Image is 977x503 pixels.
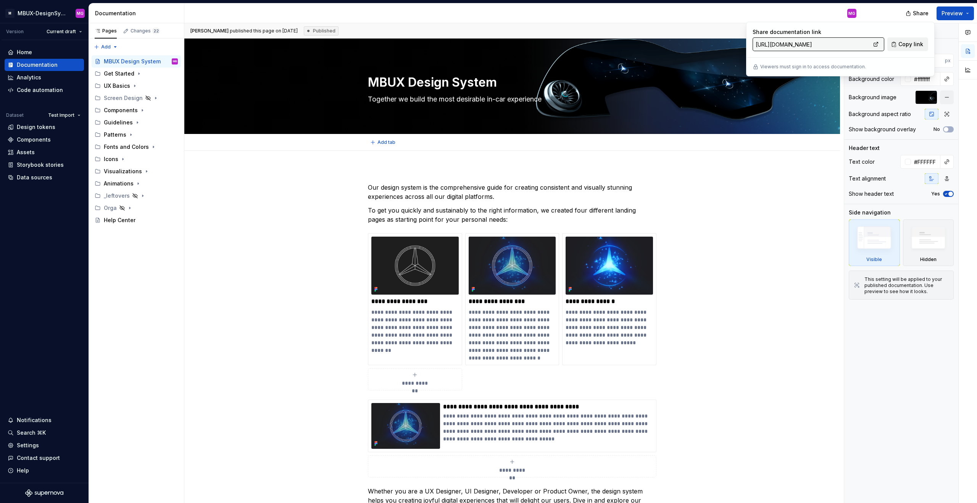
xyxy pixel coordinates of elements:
div: _leftovers [92,190,181,202]
a: Data sources [5,171,84,184]
p: px [945,58,951,64]
a: MBUX Design SystemMG [92,55,181,68]
div: Orga [92,202,181,214]
p: To get you quickly and sustainably to the right information, we created four different landing pa... [368,206,656,224]
div: _leftovers [104,192,130,200]
div: UX Basics [92,80,181,92]
a: Documentation [5,59,84,71]
div: Guidelines [104,119,133,126]
a: Code automation [5,84,84,96]
div: Components [92,104,181,116]
div: MG [848,10,855,16]
a: Settings [5,439,84,451]
div: Visualizations [104,168,142,175]
label: No [933,126,940,132]
div: MBUX Design System [104,58,161,65]
a: Design tokens [5,121,84,133]
div: Changes [131,28,160,34]
div: Code automation [17,86,63,94]
div: Animations [104,180,134,187]
div: Side navigation [849,209,891,216]
span: Preview [942,10,963,17]
div: Fonts and Colors [92,141,181,153]
span: published this page on [DATE] [190,28,298,34]
span: Add tab [377,139,395,145]
button: Test Import [45,110,84,121]
input: Auto [911,72,940,86]
div: Text color [849,158,875,166]
div: Visible [849,219,900,266]
div: Text alignment [849,175,886,182]
div: Patterns [104,131,126,139]
svg: Supernova Logo [25,489,63,497]
div: M [5,9,15,18]
div: Visible [866,256,882,263]
div: Hidden [920,256,937,263]
div: MBUX-DesignSystem [18,10,66,17]
div: Page tree [92,55,181,226]
div: Published [304,26,339,35]
div: Notifications [17,416,52,424]
button: Help [5,464,84,477]
div: Version [6,29,24,35]
button: Share [902,6,933,20]
img: 5c861090-c75e-4f64-bf15-17ed704c7bbd.png [469,237,556,295]
div: Documentation [17,61,58,69]
div: Icons [92,153,181,165]
span: Copy link [898,40,923,48]
div: Show header text [849,190,894,198]
span: Add [101,44,111,50]
button: Notifications [5,414,84,426]
div: Guidelines [92,116,181,129]
div: Screen Design [92,92,181,104]
button: Preview [937,6,974,20]
p: Share documentation link [753,28,884,36]
div: Data sources [17,174,52,181]
a: Home [5,46,84,58]
div: Help Center [104,216,135,224]
textarea: Together we build the most desirable in-car experience [366,93,655,105]
img: 5452a31a-a05a-4770-b13a-30c415a2a2e5.png [371,237,459,295]
span: Test Import [48,112,74,118]
div: Hidden [903,219,954,266]
div: MG [77,10,84,16]
div: Search ⌘K [17,429,46,437]
button: Add tab [368,137,399,148]
div: Documentation [95,10,181,17]
button: Copy link [887,37,928,51]
div: This setting will be applied to your published documentation. Use preview to see how it looks. [864,276,949,295]
a: Components [5,134,84,146]
button: Current draft [43,26,85,37]
span: Share [913,10,929,17]
button: Contact support [5,452,84,464]
div: Animations [92,177,181,190]
div: Help [17,467,29,474]
button: Search ⌘K [5,427,84,439]
div: Contact support [17,454,60,462]
img: 5c861090-c75e-4f64-bf15-17ed704c7bbd.png [371,403,440,449]
div: Settings [17,442,39,449]
div: Background color [849,75,894,83]
div: Icons [104,155,118,163]
input: Auto [911,155,940,169]
div: Patterns [92,129,181,141]
div: Dataset [6,112,24,118]
div: Get Started [104,70,134,77]
a: Storybook stories [5,159,84,171]
div: Components [104,106,138,114]
div: Background aspect ratio [849,110,911,118]
div: Components [17,136,51,143]
div: UX Basics [104,82,130,90]
span: [PERSON_NAME] [190,28,229,34]
div: Header text [849,144,880,152]
div: MG [173,58,177,65]
div: Fonts and Colors [104,143,149,151]
p: Our design system is the comprehensive guide for creating consistent and visually stunning experi... [368,183,656,201]
div: Show background overlay [849,126,916,133]
div: Orga [104,204,117,212]
p: Viewers must sign in to access documentation. [760,64,866,70]
button: MMBUX-DesignSystemMG [2,5,87,21]
span: 22 [152,28,160,34]
div: Assets [17,148,35,156]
